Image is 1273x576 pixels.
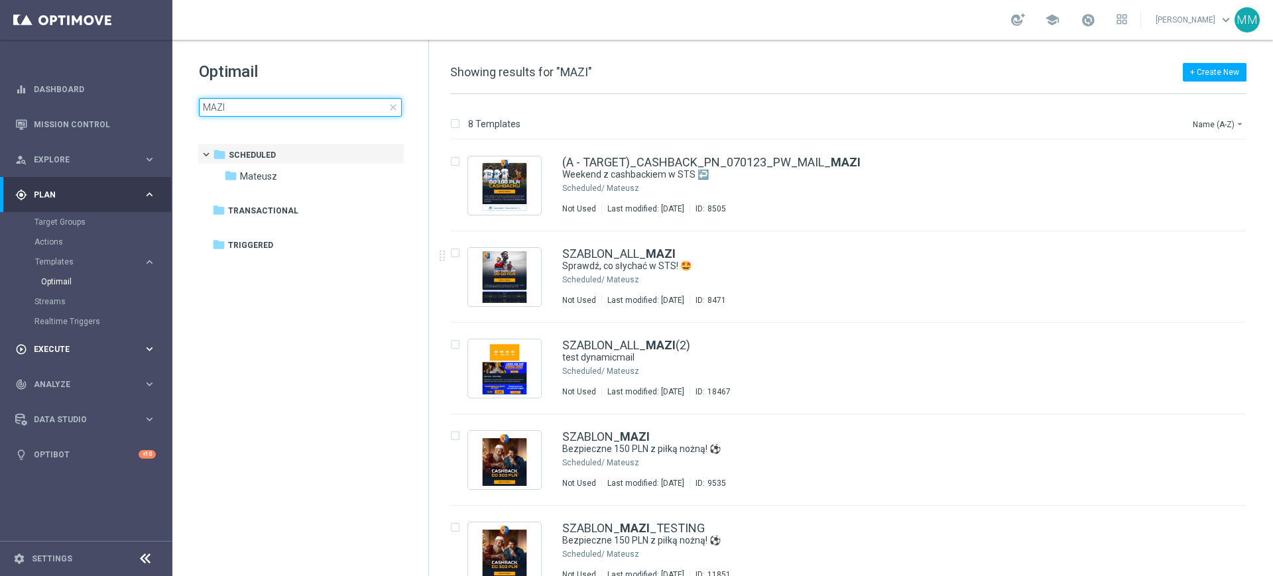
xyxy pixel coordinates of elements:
[35,258,130,266] span: Templates
[471,251,538,303] img: 8471.jpeg
[34,237,138,247] a: Actions
[15,84,27,95] i: equalizer
[15,154,143,166] div: Explore
[562,443,1189,455] div: Bezpieczne 150 PLN z piłką nożną! ⚽
[199,98,402,117] input: Search Template
[562,274,605,285] div: Scheduled/
[15,437,156,472] div: Optibot
[34,380,143,388] span: Analyze
[562,478,596,489] div: Not Used
[34,156,143,164] span: Explore
[690,203,726,214] div: ID:
[15,343,27,355] i: play_circle_outline
[1235,119,1245,129] i: arrow_drop_down
[562,534,1189,547] div: Bezpieczne 150 PLN z piłką nożną! ⚽
[562,339,690,351] a: SZABLON_ALL_MAZI(2)
[41,276,138,287] a: Optimail
[562,457,605,468] div: Scheduled/
[607,183,1189,194] div: Scheduled/Mateusz
[562,248,676,260] a: SZABLON_ALL_MAZI
[690,386,731,397] div: ID:
[34,312,171,331] div: Realtime Triggers
[707,203,726,214] div: 8505
[607,549,1189,559] div: Scheduled/Mateusz
[240,170,277,182] span: Mateusz
[34,437,139,472] a: Optibot
[15,414,143,426] div: Data Studio
[15,414,156,425] button: Data Studio keyboard_arrow_right
[34,345,143,353] span: Execute
[15,449,156,460] button: lightbulb Optibot +10
[1219,13,1233,27] span: keyboard_arrow_down
[143,343,156,355] i: keyboard_arrow_right
[34,217,138,227] a: Target Groups
[620,430,650,443] b: MAZI
[602,295,690,306] div: Last modified: [DATE]
[34,292,171,312] div: Streams
[34,72,156,107] a: Dashboard
[34,257,156,267] button: Templates keyboard_arrow_right
[1154,10,1235,30] a: [PERSON_NAME]keyboard_arrow_down
[602,203,690,214] div: Last modified: [DATE]
[562,203,596,214] div: Not Used
[143,413,156,426] i: keyboard_arrow_right
[15,344,156,355] button: play_circle_outline Execute keyboard_arrow_right
[224,169,237,182] i: folder
[388,102,398,113] span: close
[562,260,1189,272] div: Sprawdź, co słychać w STS! 🤩
[562,260,1159,272] a: Sprawdź, co słychać w STS! 🤩
[15,190,156,200] button: gps_fixed Plan keyboard_arrow_right
[562,351,1159,364] a: test dynamicmail
[562,522,705,534] a: SZABLON_MAZI_TESTING
[139,450,156,459] div: +10
[15,378,27,390] i: track_changes
[562,386,596,397] div: Not Used
[562,351,1189,364] div: test dynamicmail
[15,107,156,142] div: Mission Control
[562,549,605,559] div: Scheduled/
[646,247,676,260] b: MAZI
[562,366,605,376] div: Scheduled/
[34,296,138,307] a: Streams
[212,238,225,251] i: folder
[15,189,143,201] div: Plan
[450,65,592,79] span: Showing results for "MAZI"
[471,160,538,211] img: 8505.jpeg
[437,140,1270,231] div: Press SPACE to select this row.
[690,295,726,306] div: ID:
[34,416,143,424] span: Data Studio
[707,295,726,306] div: 8471
[15,189,27,201] i: gps_fixed
[15,154,156,165] button: person_search Explore keyboard_arrow_right
[15,84,156,95] button: equalizer Dashboard
[562,168,1189,181] div: Weekend z cashbackiem w STS ↩️
[562,431,650,443] a: SZABLON_MAZI
[15,119,156,130] div: Mission Control
[15,379,156,390] button: track_changes Analyze keyboard_arrow_right
[15,378,143,390] div: Analyze
[602,386,690,397] div: Last modified: [DATE]
[562,156,861,168] a: (A - TARGET)_CASHBACK_PN_070123_PW_MAIL_MAZI
[34,316,138,327] a: Realtime Triggers
[471,343,538,394] img: 18467.jpeg
[34,232,171,252] div: Actions
[562,183,605,194] div: Scheduled/
[437,414,1270,506] div: Press SPACE to select this row.
[607,457,1189,468] div: Scheduled/Mateusz
[437,231,1270,323] div: Press SPACE to select this row.
[229,149,276,161] span: Scheduled
[15,449,27,461] i: lightbulb
[228,239,273,251] span: Triggered
[1183,63,1246,82] button: + Create New
[1045,13,1060,27] span: school
[607,274,1189,285] div: Scheduled/Mateusz
[562,168,1159,181] a: Weekend z cashbackiem w STS ↩️
[41,272,171,292] div: Optimail
[707,386,731,397] div: 18467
